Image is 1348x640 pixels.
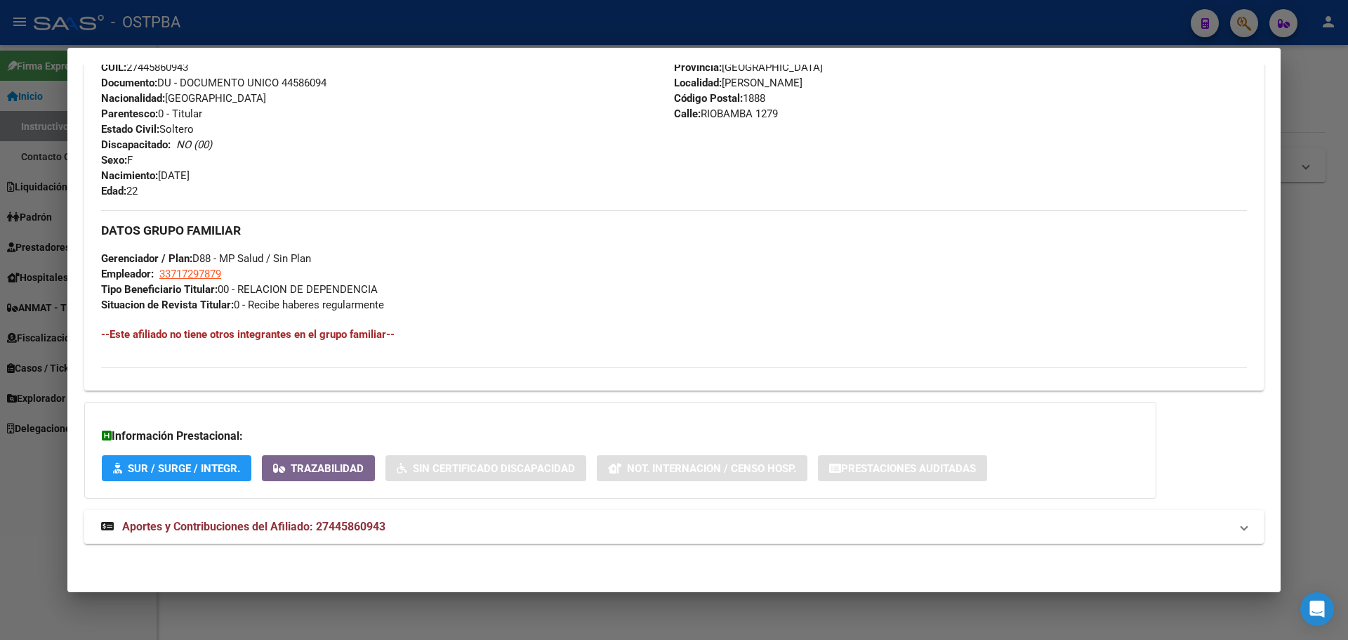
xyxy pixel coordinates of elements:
strong: Tipo Beneficiario Titular: [101,283,218,296]
span: 1888 [674,92,765,105]
strong: Parentesco: [101,107,158,120]
span: SUR / SURGE / INTEGR. [128,462,240,475]
span: [DATE] [101,169,190,182]
button: Sin Certificado Discapacidad [385,455,586,481]
span: 22 [101,185,138,197]
span: Not. Internacion / Censo Hosp. [627,462,796,475]
strong: Estado Civil: [101,123,159,136]
span: [PERSON_NAME] [674,77,802,89]
strong: Discapacitado: [101,138,171,151]
span: 27445860943 [101,61,188,74]
span: 33717297879 [159,268,221,280]
strong: Nacimiento: [101,169,158,182]
strong: Localidad: [674,77,722,89]
strong: CUIL: [101,61,126,74]
strong: Código Postal: [674,92,743,105]
strong: Calle: [674,107,701,120]
span: Prestaciones Auditadas [841,462,976,475]
button: Trazabilidad [262,455,375,481]
h3: Información Prestacional: [102,428,1139,445]
span: 0 - Titular [101,107,202,120]
strong: Edad: [101,185,126,197]
button: SUR / SURGE / INTEGR. [102,455,251,481]
span: Aportes y Contribuciones del Afiliado: 27445860943 [122,520,385,533]
button: Prestaciones Auditadas [818,455,987,481]
span: F [101,154,133,166]
span: DU - DOCUMENTO UNICO 44586094 [101,77,326,89]
span: 0 - Recibe haberes regularmente [101,299,384,311]
h3: DATOS GRUPO FAMILIAR [101,223,1247,238]
strong: Empleador: [101,268,154,280]
i: NO (00) [176,138,212,151]
div: Open Intercom Messenger [1300,592,1334,626]
span: 00 - RELACION DE DEPENDENCIA [101,283,378,296]
strong: Sexo: [101,154,127,166]
span: RIOBAMBA 1279 [674,107,778,120]
span: D88 - MP Salud / Sin Plan [101,252,311,265]
span: Soltero [101,123,194,136]
strong: Documento: [101,77,157,89]
span: Trazabilidad [291,462,364,475]
h4: --Este afiliado no tiene otros integrantes en el grupo familiar-- [101,327,1247,342]
strong: Provincia: [674,61,722,74]
mat-expansion-panel-header: Aportes y Contribuciones del Afiliado: 27445860943 [84,510,1264,544]
span: Sin Certificado Discapacidad [413,462,575,475]
span: [GEOGRAPHIC_DATA] [101,92,266,105]
strong: Nacionalidad: [101,92,165,105]
strong: Gerenciador / Plan: [101,252,192,265]
button: Not. Internacion / Censo Hosp. [597,455,807,481]
strong: Situacion de Revista Titular: [101,299,234,311]
span: [GEOGRAPHIC_DATA] [674,61,823,74]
